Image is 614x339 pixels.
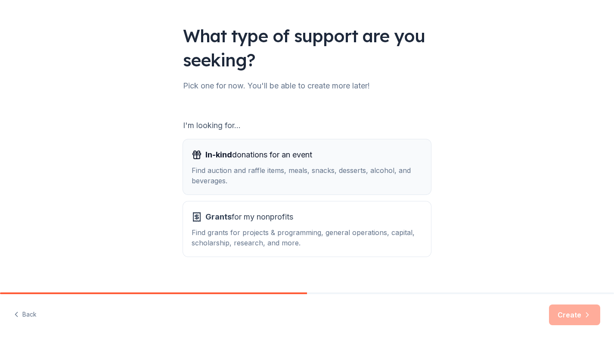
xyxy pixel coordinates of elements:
[183,79,431,93] div: Pick one for now. You'll be able to create more later!
[205,210,293,224] span: for my nonprofits
[205,212,232,221] span: Grants
[183,201,431,257] button: Grantsfor my nonprofitsFind grants for projects & programming, general operations, capital, schol...
[205,148,312,162] span: donations for an event
[183,139,431,195] button: In-kinddonations for an eventFind auction and raffle items, meals, snacks, desserts, alcohol, and...
[183,24,431,72] div: What type of support are you seeking?
[192,227,422,248] div: Find grants for projects & programming, general operations, capital, scholarship, research, and m...
[205,150,232,159] span: In-kind
[183,119,431,132] div: I'm looking for...
[14,306,37,324] button: Back
[192,165,422,186] div: Find auction and raffle items, meals, snacks, desserts, alcohol, and beverages.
